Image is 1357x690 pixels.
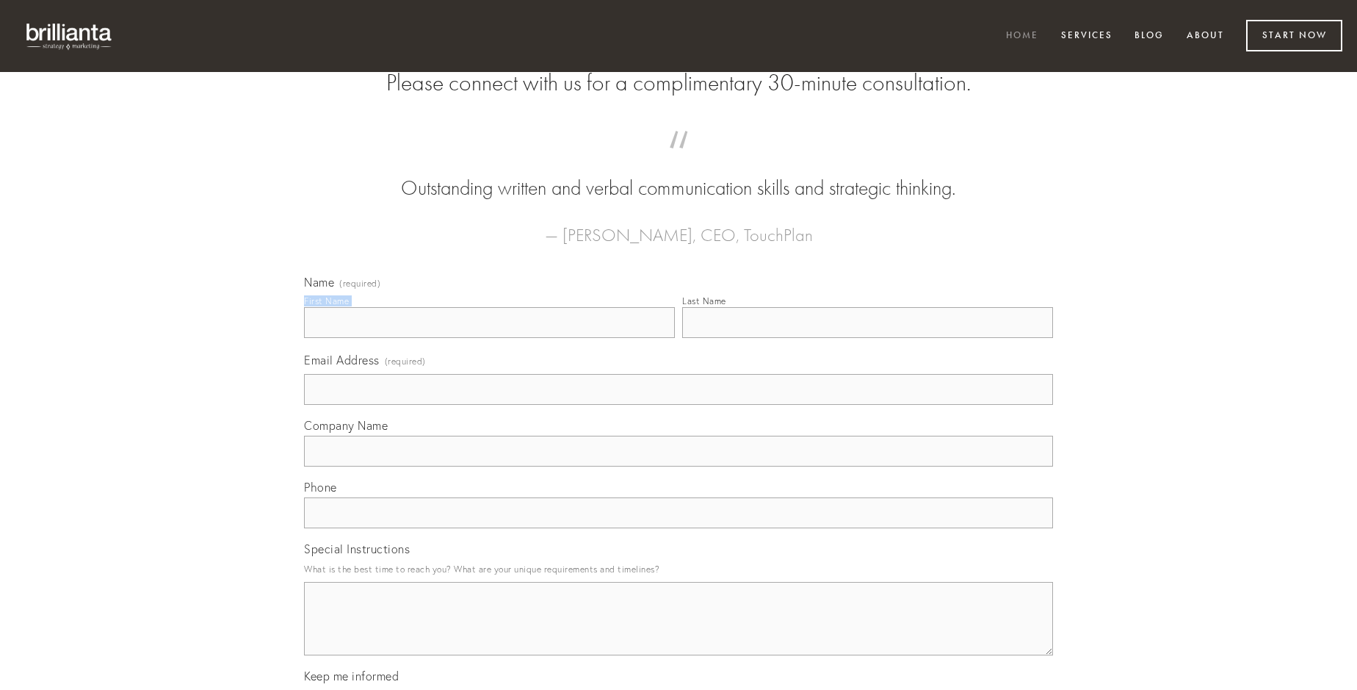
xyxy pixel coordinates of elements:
[304,542,410,556] span: Special Instructions
[1052,24,1122,48] a: Services
[328,203,1029,250] figcaption: — [PERSON_NAME], CEO, TouchPlan
[339,279,380,288] span: (required)
[15,15,125,57] img: brillianta - research, strategy, marketing
[304,295,349,306] div: First Name
[304,480,337,495] span: Phone
[304,69,1053,97] h2: Please connect with us for a complimentary 30-minute consultation.
[328,145,1029,174] span: “
[304,418,388,433] span: Company Name
[1246,20,1342,51] a: Start Now
[304,669,399,683] span: Keep me informed
[682,295,726,306] div: Last Name
[304,353,380,367] span: Email Address
[1125,24,1173,48] a: Blog
[304,559,1053,579] p: What is the best time to reach you? What are your unique requirements and timelines?
[1177,24,1234,48] a: About
[385,351,426,371] span: (required)
[328,145,1029,203] blockquote: Outstanding written and verbal communication skills and strategic thinking.
[304,275,334,290] span: Name
[996,24,1048,48] a: Home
